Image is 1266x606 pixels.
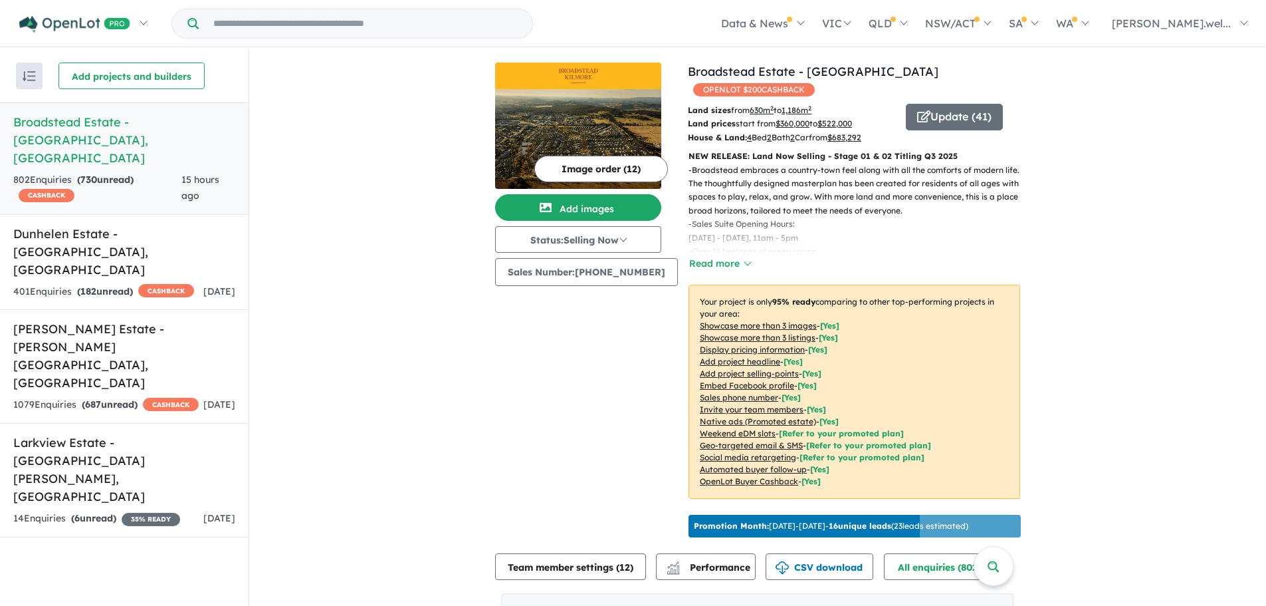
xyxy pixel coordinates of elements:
u: Geo-targeted email & SMS [700,440,803,450]
strong: ( unread) [71,512,116,524]
span: [Refer to your promoted plan] [806,440,931,450]
u: 630 m [750,105,774,115]
sup: 2 [770,104,774,112]
b: Promotion Month: [694,521,769,531]
div: 1079 Enquir ies [13,397,199,413]
span: [ Yes ] [819,333,838,343]
button: Sales Number:[PHONE_NUMBER] [495,258,678,286]
u: Showcase more than 3 images [700,321,817,331]
img: sort.svg [23,71,36,81]
p: start from [688,117,896,130]
u: $ 522,000 [817,118,852,128]
span: [DATE] [203,512,235,524]
u: Native ads (Promoted estate) [700,416,816,426]
span: 182 [80,285,96,297]
span: [ Yes ] [784,357,803,367]
button: Performance [656,553,756,580]
span: [ Yes ] [820,321,839,331]
button: Status:Selling Now [495,226,661,253]
strong: ( unread) [77,174,134,186]
img: bar-chart.svg [667,565,680,574]
u: $ 683,292 [827,132,861,142]
p: from [688,104,896,117]
span: [ Yes ] [802,369,821,379]
img: Broadstead Estate - Kilmore Logo [500,68,656,84]
img: Openlot PRO Logo White [19,16,130,33]
button: CSV download [766,553,873,580]
a: Broadstead Estate - Kilmore LogoBroadstead Estate - Kilmore [495,63,661,189]
img: Broadstead Estate - Kilmore [495,89,661,189]
b: Land prices [688,118,736,128]
u: Invite your team members [700,404,803,414]
span: 6 [74,512,80,524]
u: $ 360,000 [776,118,809,128]
span: [DATE] [203,285,235,297]
button: Image order (12) [534,156,668,182]
u: 2 [767,132,772,142]
input: Try estate name, suburb, builder or developer [201,9,530,38]
button: Add images [495,194,661,221]
img: line-chart.svg [667,561,679,569]
b: House & Land: [688,132,747,142]
span: 12 [619,561,630,573]
span: 687 [85,398,101,410]
u: Sales phone number [700,392,778,402]
span: to [809,118,852,128]
span: [Refer to your promoted plan] [779,428,904,438]
b: 16 unique leads [829,521,891,531]
h5: Broadstead Estate - [GEOGRAPHIC_DATA] , [GEOGRAPHIC_DATA] [13,113,235,167]
div: 802 Enquir ies [13,172,181,204]
div: 401 Enquir ies [13,284,194,300]
span: 35 % READY [122,513,180,526]
u: 2 [790,132,795,142]
p: [DATE] - [DATE] - ( 23 leads estimated) [694,520,968,532]
img: download icon [776,561,789,575]
b: 95 % ready [772,297,815,307]
button: Add projects and builders [58,63,205,89]
span: [Yes] [810,464,829,474]
h5: Dunhelen Estate - [GEOGRAPHIC_DATA] , [GEOGRAPHIC_DATA] [13,225,235,279]
u: Embed Facebook profile [700,380,794,390]
b: Land sizes [688,105,731,115]
span: 15 hours ago [181,174,219,202]
u: 4 [747,132,752,142]
span: [DATE] [203,398,235,410]
span: Performance [669,561,750,573]
span: CASHBACK [138,284,194,297]
span: to [774,105,811,115]
u: Social media retargeting [700,452,796,462]
span: [PERSON_NAME].wel... [1112,17,1231,30]
button: Team member settings (12) [495,553,646,580]
span: [ Yes ] [782,392,801,402]
span: [Yes] [801,476,821,486]
u: OpenLot Buyer Cashback [700,476,798,486]
span: CASHBACK [143,398,199,411]
strong: ( unread) [77,285,133,297]
u: Automated buyer follow-up [700,464,807,474]
u: 1,186 m [782,105,811,115]
p: - Over 11 hectares of green space [688,245,1031,258]
span: [ Yes ] [807,404,826,414]
span: OPENLOT $ 200 CASHBACK [693,83,815,96]
u: Showcase more than 3 listings [700,333,815,343]
span: [Yes] [819,416,839,426]
sup: 2 [808,104,811,112]
span: [ Yes ] [808,345,827,355]
u: Add project selling-points [700,369,799,379]
u: Weekend eDM slots [700,428,776,438]
span: 730 [80,174,97,186]
div: 14 Enquir ies [13,511,180,527]
h5: [PERSON_NAME] Estate - [PERSON_NAME][GEOGRAPHIC_DATA] , [GEOGRAPHIC_DATA] [13,320,235,392]
p: NEW RELEASE: Land Now Selling - Stage 01 & 02 Titling Q3 2025 [688,150,1020,163]
span: [Refer to your promoted plan] [799,452,924,462]
button: Update (41) [906,104,1003,130]
a: Broadstead Estate - [GEOGRAPHIC_DATA] [688,64,938,79]
u: Display pricing information [700,345,805,355]
p: - Broadstead embraces a country-town feel along with all the comforts of modern life. The thought... [688,164,1031,218]
u: Add project headline [700,357,780,367]
button: All enquiries (802) [884,553,1004,580]
p: Bed Bath Car from [688,131,896,144]
p: Your project is only comparing to other top-performing projects in your area: - - - - - - - - - -... [688,285,1020,499]
strong: ( unread) [82,398,138,410]
p: - Sales Suite Opening Hours: [DATE] - [DATE], 11am - 5pm [688,218,1031,245]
